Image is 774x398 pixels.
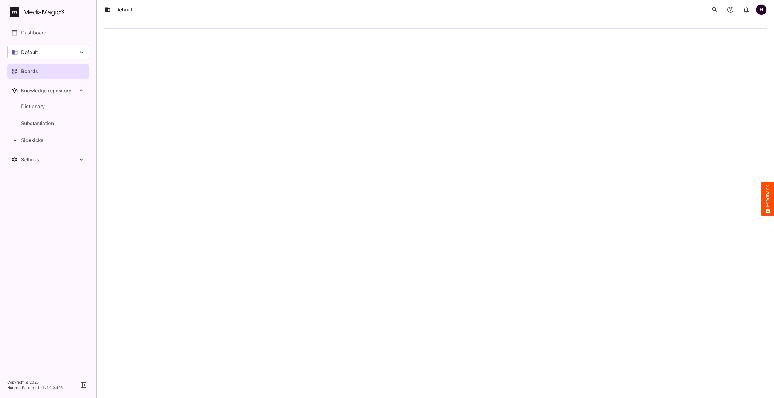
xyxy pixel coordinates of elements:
[7,116,89,130] a: Substantiation
[21,120,54,127] p: Substantiation
[23,7,65,17] div: MediaMagic ®
[7,380,63,385] p: Copyright © 2025
[21,156,78,162] div: Settings
[21,49,38,56] p: Default
[7,152,89,167] nav: Settings
[7,152,89,167] button: Toggle Settings
[7,99,89,114] a: Dictionary
[21,103,45,110] p: Dictionary
[21,29,47,36] p: Dashboard
[7,385,63,390] p: Northell Partners Ltd v 1.0.0.496
[21,136,43,144] p: Sidekicks
[21,68,38,75] p: Boards
[21,88,78,94] div: Knowledge repository
[7,133,89,147] a: Sidekicks
[761,182,774,216] button: Feedback
[724,4,737,16] button: notifications
[10,7,89,17] a: MediaMagic®
[7,64,89,79] a: Boards
[7,83,89,98] button: Toggle Knowledge repository
[7,83,89,149] nav: Knowledge repository
[709,4,721,16] button: search
[756,4,767,15] div: H
[740,4,752,16] button: notifications
[7,25,89,40] a: Dashboard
